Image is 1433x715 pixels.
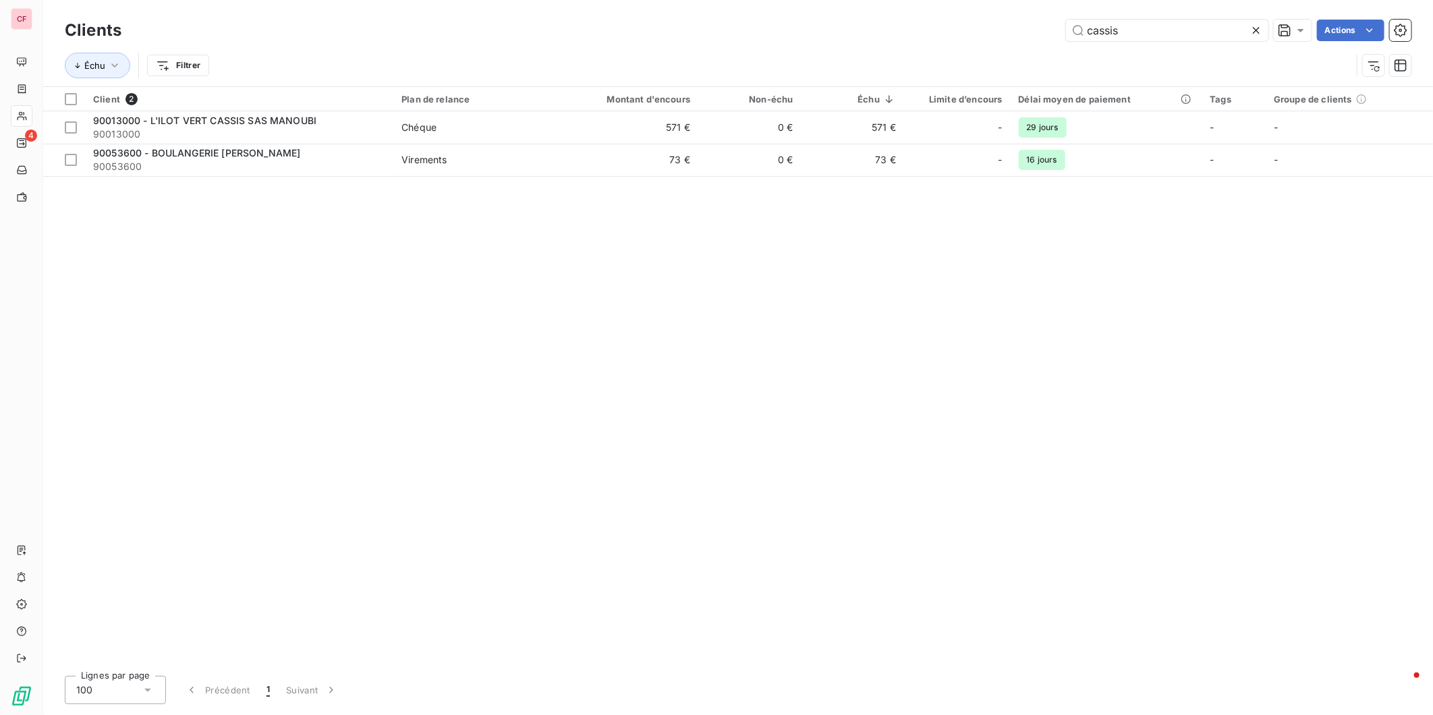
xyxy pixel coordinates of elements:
span: - [1274,121,1278,133]
td: 73 € [802,144,904,176]
div: CF [11,8,32,30]
div: Plan de relance [401,94,553,105]
span: - [998,121,1002,134]
div: Délai moyen de paiement [1019,94,1194,105]
span: - [1210,154,1214,165]
img: Logo LeanPay [11,685,32,707]
span: 4 [25,130,37,142]
input: Rechercher [1066,20,1268,41]
span: 100 [76,683,92,697]
span: 1 [266,683,270,697]
span: 90053600 - BOULANGERIE [PERSON_NAME] [93,147,300,159]
div: Tags [1210,94,1258,105]
div: Échu [810,94,896,105]
td: 571 € [561,111,698,144]
div: Virements [401,153,447,167]
td: 0 € [698,111,801,144]
iframe: Intercom live chat [1387,669,1420,702]
button: Suivant [278,676,346,704]
span: 2 [125,93,138,105]
span: Groupe de clients [1274,94,1352,105]
div: Limite d’encours [912,94,1003,105]
h3: Clients [65,18,121,42]
span: 29 jours [1019,117,1067,138]
div: Non-échu [706,94,793,105]
td: 0 € [698,144,801,176]
span: - [1274,154,1278,165]
span: - [998,153,1002,167]
button: 1 [258,676,278,704]
span: 16 jours [1019,150,1065,170]
span: - [1210,121,1214,133]
span: 90053600 [93,160,385,173]
span: Client [93,94,120,105]
span: 90013000 - L'ILOT VERT CASSIS SAS MANOUBI [93,115,316,126]
span: 90013000 [93,127,385,141]
td: 571 € [802,111,904,144]
td: 73 € [561,144,698,176]
div: Chéque [401,121,437,134]
button: Précédent [177,676,258,704]
button: Échu [65,53,130,78]
button: Filtrer [147,55,209,76]
button: Actions [1317,20,1384,41]
span: Échu [84,60,105,71]
div: Montant d'encours [569,94,690,105]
